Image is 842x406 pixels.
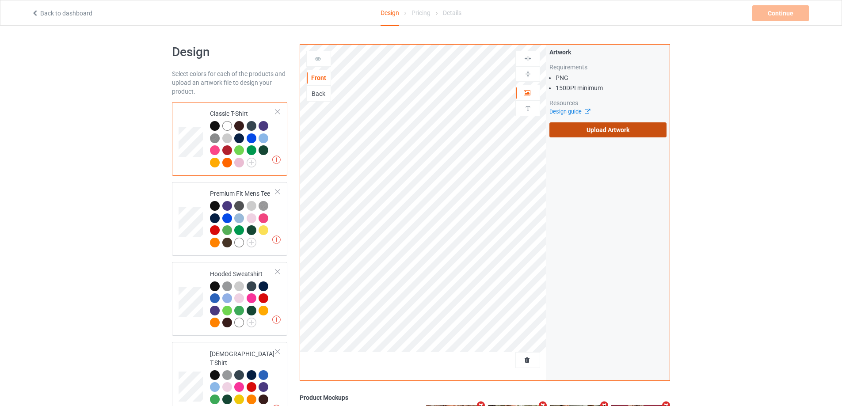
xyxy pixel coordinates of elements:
[172,44,287,60] h1: Design
[172,262,287,336] div: Hooded Sweatshirt
[556,73,667,82] li: PNG
[272,315,281,324] img: exclamation icon
[300,393,670,402] div: Product Mockups
[549,63,667,72] div: Requirements
[524,54,532,63] img: svg%3E%0A
[247,158,256,167] img: svg+xml;base64,PD94bWwgdmVyc2lvbj0iMS4wIiBlbmNvZGluZz0iVVRGLTgiPz4KPHN2ZyB3aWR0aD0iMjJweCIgaGVpZ2...
[381,0,399,26] div: Design
[272,156,281,164] img: exclamation icon
[259,201,268,211] img: heather_texture.png
[247,238,256,247] img: svg+xml;base64,PD94bWwgdmVyc2lvbj0iMS4wIiBlbmNvZGluZz0iVVRGLTgiPz4KPHN2ZyB3aWR0aD0iMjJweCIgaGVpZ2...
[549,48,667,57] div: Artwork
[31,10,92,17] a: Back to dashboard
[443,0,461,25] div: Details
[172,182,287,256] div: Premium Fit Mens Tee
[247,318,256,327] img: svg+xml;base64,PD94bWwgdmVyc2lvbj0iMS4wIiBlbmNvZGluZz0iVVRGLTgiPz4KPHN2ZyB3aWR0aD0iMjJweCIgaGVpZ2...
[549,108,590,115] a: Design guide
[549,122,667,137] label: Upload Artwork
[411,0,431,25] div: Pricing
[172,102,287,176] div: Classic T-Shirt
[210,133,220,143] img: heather_texture.png
[524,104,532,113] img: svg%3E%0A
[210,109,276,167] div: Classic T-Shirt
[272,235,281,244] img: exclamation icon
[556,83,667,92] li: 150 DPI minimum
[549,99,667,107] div: Resources
[524,70,532,78] img: svg%3E%0A
[210,189,276,247] div: Premium Fit Mens Tee
[307,73,331,82] div: Front
[210,269,276,327] div: Hooded Sweatshirt
[172,69,287,96] div: Select colors for each of the products and upload an artwork file to design your product.
[307,89,331,98] div: Back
